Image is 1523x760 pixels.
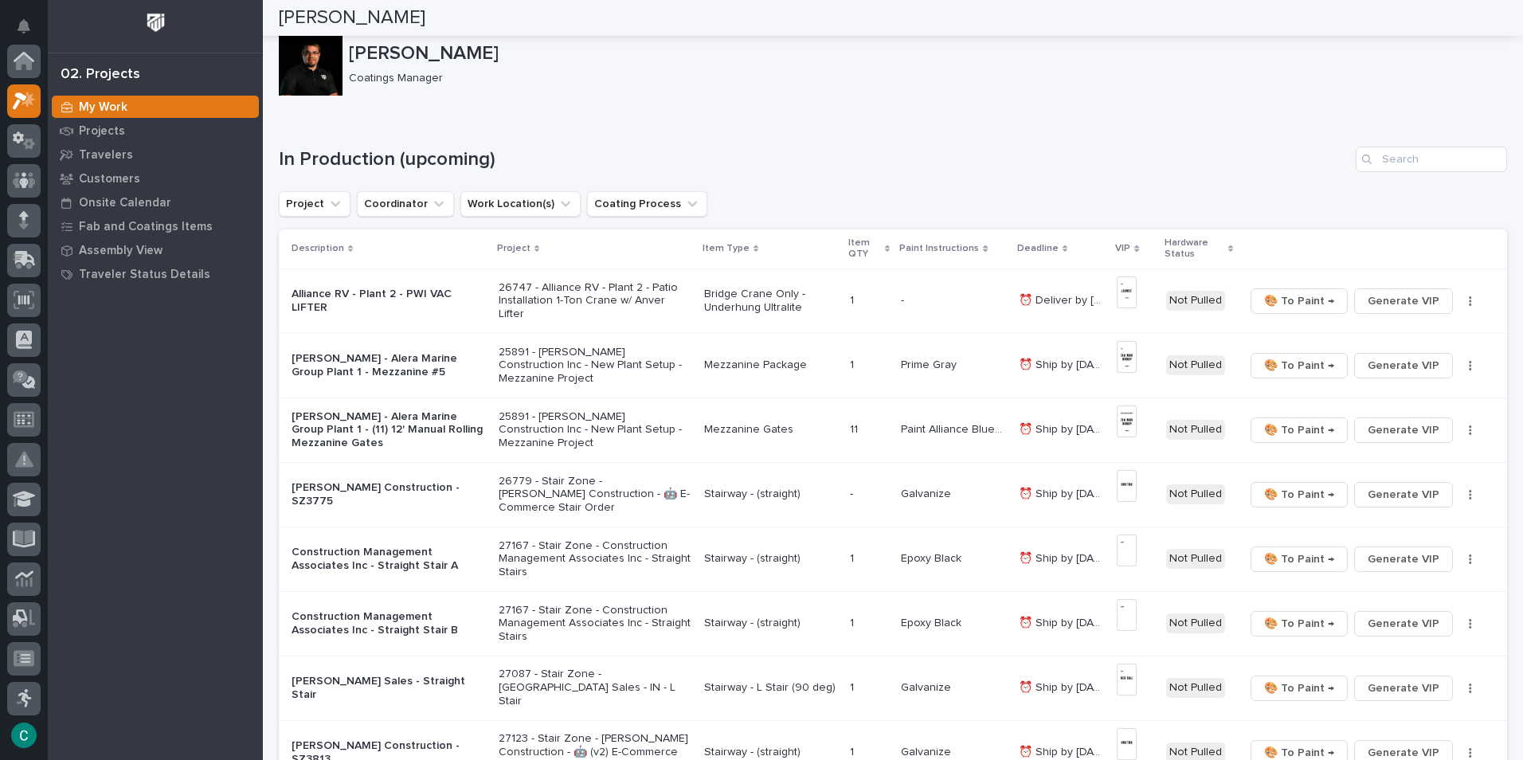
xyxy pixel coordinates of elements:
[850,484,856,501] p: -
[499,539,691,579] p: 27167 - Stair Zone - Construction Management Associates Inc - Straight Stairs
[279,191,350,217] button: Project
[499,281,691,321] p: 26747 - Alliance RV - Plant 2 - Patio Installation 1-Ton Crane w/ Anver Lifter
[1166,678,1225,698] div: Not Pulled
[1251,611,1348,637] button: 🎨 To Paint →
[357,191,454,217] button: Coordinator
[901,291,907,308] p: -
[850,613,857,630] p: 1
[901,420,1009,437] p: Paint Alliance Blue* (custom)
[1264,292,1334,311] span: 🎨 To Paint →
[48,238,263,262] a: Assembly View
[1019,484,1108,501] p: ⏰ Ship by 10/6/25
[1264,485,1334,504] span: 🎨 To Paint →
[48,143,263,166] a: Travelers
[141,8,170,37] img: Workspace Logo
[1019,742,1108,759] p: ⏰ Ship by 10/7/25
[1251,482,1348,507] button: 🎨 To Paint →
[704,423,837,437] p: Mezzanine Gates
[279,398,1507,462] tr: [PERSON_NAME] - Alera Marine Group Plant 1 - (11) 12' Manual Rolling Mezzanine Gates25891 - [PERS...
[279,656,1507,720] tr: [PERSON_NAME] Sales - Straight Stair27087 - Stair Zone - [GEOGRAPHIC_DATA] Sales - IN - L StairSt...
[20,19,41,45] div: Notifications
[61,66,140,84] div: 02. Projects
[79,196,171,210] p: Onsite Calendar
[1019,613,1108,630] p: ⏰ Ship by 10/6/25
[1368,485,1439,504] span: Generate VIP
[1251,676,1348,701] button: 🎨 To Paint →
[901,549,965,566] p: Epoxy Black
[901,355,960,372] p: Prime Gray
[850,355,857,372] p: 1
[79,244,162,258] p: Assembly View
[48,214,263,238] a: Fab and Coatings Items
[499,668,691,707] p: 27087 - Stair Zone - [GEOGRAPHIC_DATA] Sales - IN - L Stair
[292,288,486,315] p: Alliance RV - Plant 2 - PWI VAC LIFTER
[850,420,861,437] p: 11
[901,613,965,630] p: Epoxy Black
[460,191,581,217] button: Work Location(s)
[279,527,1507,591] tr: Construction Management Associates Inc - Straight Stair A27167 - Stair Zone - Construction Manage...
[292,352,486,379] p: [PERSON_NAME] - Alera Marine Group Plant 1 - Mezzanine #5
[1166,291,1225,311] div: Not Pulled
[1251,546,1348,572] button: 🎨 To Paint →
[349,72,1494,85] p: Coatings Manager
[79,148,133,163] p: Travelers
[704,358,837,372] p: Mezzanine Package
[1166,420,1225,440] div: Not Pulled
[1368,679,1439,698] span: Generate VIP
[1019,420,1108,437] p: ⏰ Ship by 9/30/25
[1264,679,1334,698] span: 🎨 To Paint →
[1368,356,1439,375] span: Generate VIP
[499,410,691,450] p: 25891 - [PERSON_NAME] Construction Inc - New Plant Setup - Mezzanine Project
[850,549,857,566] p: 1
[1019,355,1108,372] p: ⏰ Ship by 9/26/25
[850,291,857,308] p: 1
[901,484,954,501] p: Galvanize
[499,604,691,644] p: 27167 - Stair Zone - Construction Management Associates Inc - Straight Stairs
[1264,421,1334,440] span: 🎨 To Paint →
[292,546,486,573] p: Construction Management Associates Inc - Straight Stair A
[1354,353,1453,378] button: Generate VIP
[79,268,210,282] p: Traveler Status Details
[1165,234,1224,264] p: Hardware Status
[48,262,263,286] a: Traveler Status Details
[901,742,954,759] p: Galvanize
[899,240,979,257] p: Paint Instructions
[1115,240,1130,257] p: VIP
[1264,356,1334,375] span: 🎨 To Paint →
[704,288,837,315] p: Bridge Crane Only - Underhung Ultralite
[1166,549,1225,569] div: Not Pulled
[587,191,707,217] button: Coating Process
[292,410,486,450] p: [PERSON_NAME] - Alera Marine Group Plant 1 - (11) 12' Manual Rolling Mezzanine Gates
[292,675,486,702] p: [PERSON_NAME] Sales - Straight Stair
[1251,417,1348,443] button: 🎨 To Paint →
[1166,484,1225,504] div: Not Pulled
[1356,147,1507,172] input: Search
[704,681,837,695] p: Stairway - L Stair (90 deg)
[1354,482,1453,507] button: Generate VIP
[1264,550,1334,569] span: 🎨 To Paint →
[7,719,41,752] button: users-avatar
[1368,614,1439,633] span: Generate VIP
[1354,288,1453,314] button: Generate VIP
[848,234,881,264] p: Item QTY
[292,481,486,508] p: [PERSON_NAME] Construction - SZ3775
[901,678,954,695] p: Galvanize
[279,591,1507,656] tr: Construction Management Associates Inc - Straight Stair B27167 - Stair Zone - Construction Manage...
[48,95,263,119] a: My Work
[704,617,837,630] p: Stairway - (straight)
[1354,417,1453,443] button: Generate VIP
[497,240,531,257] p: Project
[48,119,263,143] a: Projects
[349,42,1501,65] p: [PERSON_NAME]
[79,124,125,139] p: Projects
[1251,353,1348,378] button: 🎨 To Paint →
[7,10,41,43] button: Notifications
[1017,240,1059,257] p: Deadline
[850,678,857,695] p: 1
[279,6,425,29] h2: [PERSON_NAME]
[1368,292,1439,311] span: Generate VIP
[704,746,837,759] p: Stairway - (straight)
[79,172,140,186] p: Customers
[499,475,691,515] p: 26779 - Stair Zone - [PERSON_NAME] Construction - 🤖 E-Commerce Stair Order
